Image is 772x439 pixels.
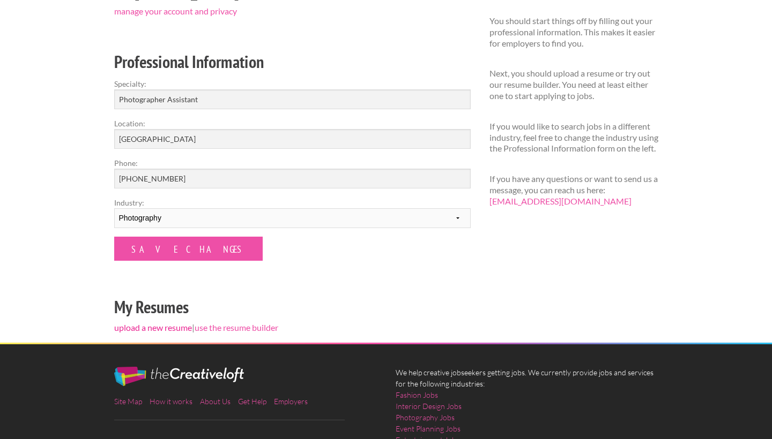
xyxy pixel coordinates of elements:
[114,129,471,149] input: e.g. New York, NY
[274,397,308,406] a: Employers
[200,397,231,406] a: About Us
[114,397,142,406] a: Site Map
[114,295,471,319] h2: My Resumes
[114,322,192,332] a: upload a new resume
[150,397,192,406] a: How it works
[489,121,658,154] p: If you would like to search jobs in a different industry, feel free to change the industry using ...
[489,196,632,206] a: [EMAIL_ADDRESS][DOMAIN_NAME]
[489,68,658,101] p: Next, you should upload a resume or try out our resume builder. You need at least either one to s...
[396,412,455,423] a: Photography Jobs
[114,118,471,129] label: Location:
[114,157,471,169] label: Phone:
[195,322,278,332] a: use the resume builder
[114,78,471,89] label: Specialty:
[114,50,471,74] h2: Professional Information
[114,169,471,188] input: Optional
[489,173,658,207] p: If you have any questions or want to send us a message, you can reach us here:
[238,397,266,406] a: Get Help
[114,367,244,386] img: The Creative Loft
[114,6,237,16] a: manage your account and privacy
[489,16,658,49] p: You should start things off by filling out your professional information. This makes it easier fo...
[114,237,263,261] input: Save Changes
[396,400,462,412] a: Interior Design Jobs
[114,197,471,208] label: Industry:
[396,423,461,434] a: Event Planning Jobs
[396,389,438,400] a: Fashion Jobs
